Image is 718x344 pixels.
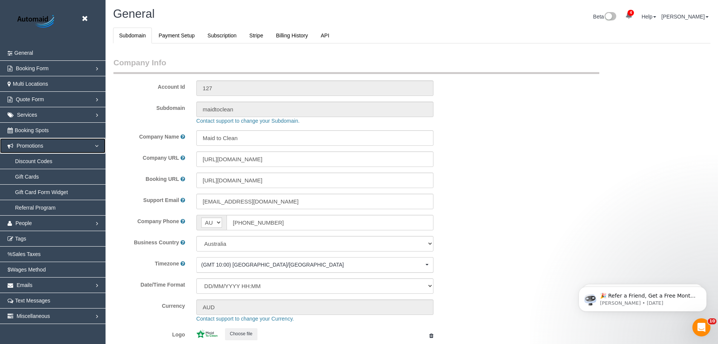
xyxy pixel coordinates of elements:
iframe: Intercom notifications message [567,271,718,324]
label: Company Phone [138,218,179,225]
span: 10 [708,318,716,324]
img: New interface [604,12,616,22]
a: [PERSON_NAME] [661,14,709,20]
input: Phone [227,215,434,230]
span: Wages Method [11,267,46,273]
span: Multi Locations [13,81,48,87]
label: Support Email [143,196,179,204]
a: Help [641,14,656,20]
div: Contact support to change your Subdomain. [191,117,688,125]
a: Stripe [243,28,269,43]
span: Booking Spots [15,127,49,133]
label: Company URL [143,154,179,162]
span: Miscellaneous [17,313,50,319]
legend: Company Info [113,57,599,74]
img: 367b4035868b057e955216826a9f17c862141b21.jpeg [196,330,217,338]
label: Timezone [155,260,179,267]
a: Billing History [270,28,314,43]
label: Currency [108,299,191,310]
span: Booking Form [16,65,49,71]
a: 4 [622,8,636,24]
span: Text Messages [15,298,50,304]
span: Services [17,112,37,118]
a: Subdomain [113,28,152,43]
button: Choose file [225,328,257,340]
span: Sales Taxes [12,251,40,257]
label: Subdomain [108,102,191,112]
label: Business Country [134,239,179,246]
span: General [113,7,155,20]
div: Contact support to change your Currency. [191,315,688,322]
button: (GMT 10:00) [GEOGRAPHIC_DATA]/[GEOGRAPHIC_DATA] [196,257,434,273]
label: Booking URL [145,175,179,183]
span: 4 [628,10,634,16]
span: Promotions [17,143,43,149]
label: Company Name [139,133,179,140]
a: Subscription [202,28,243,43]
span: General [14,50,33,56]
label: Account Id [108,80,191,91]
a: Beta [593,14,617,20]
img: Automaid Logo [13,13,60,30]
a: Payment Setup [153,28,201,43]
iframe: Intercom live chat [692,318,710,336]
span: People [15,220,32,226]
label: Date/Time Format [108,278,191,288]
ol: Choose Timezone [196,257,434,273]
span: Quote Form [16,96,44,102]
span: (GMT 10:00) [GEOGRAPHIC_DATA]/[GEOGRAPHIC_DATA] [201,261,424,268]
span: Tags [15,236,26,242]
label: Logo [108,328,191,338]
a: API [315,28,335,43]
span: Emails [17,282,32,288]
